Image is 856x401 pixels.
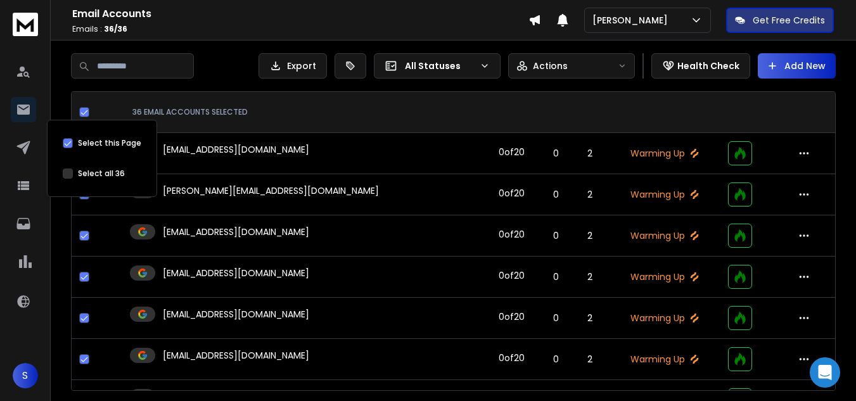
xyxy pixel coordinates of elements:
p: [PERSON_NAME][EMAIL_ADDRESS][DOMAIN_NAME] [163,184,379,197]
td: 2 [570,215,609,257]
button: Add New [758,53,836,79]
h1: Email Accounts [72,6,528,22]
p: Warming Up [616,353,713,366]
div: 0 of 20 [499,269,525,282]
button: Export [259,53,327,79]
p: [EMAIL_ADDRESS][DOMAIN_NAME] [163,349,309,362]
p: 0 [550,188,563,201]
div: 0 of 20 [499,352,525,364]
p: Warming Up [616,312,713,324]
td: 2 [570,133,609,174]
td: 2 [570,257,609,298]
p: [EMAIL_ADDRESS][DOMAIN_NAME] [163,308,309,321]
p: [EMAIL_ADDRESS][DOMAIN_NAME] [163,226,309,238]
button: S [13,363,38,388]
div: 36 EMAIL ACCOUNTS SELECTED [132,107,471,117]
button: Health Check [651,53,750,79]
td: 2 [570,298,609,339]
div: 0 of 20 [499,146,525,158]
p: 0 [550,147,563,160]
div: 0 of 20 [499,310,525,323]
p: Warming Up [616,188,713,201]
p: Warming Up [616,271,713,283]
div: 0 of 20 [499,228,525,241]
div: 0 of 20 [499,187,525,200]
p: [PERSON_NAME] [592,14,673,27]
td: 2 [570,174,609,215]
p: Actions [533,60,568,72]
span: 36 / 36 [104,23,127,34]
p: [EMAIL_ADDRESS][DOMAIN_NAME] [163,267,309,279]
label: Select this Page [78,138,141,148]
p: [EMAIL_ADDRESS][DOMAIN_NAME] [163,143,309,156]
div: Open Intercom Messenger [810,357,840,388]
img: logo [13,13,38,36]
p: Get Free Credits [753,14,825,27]
p: 0 [550,353,563,366]
td: 2 [570,339,609,380]
p: 0 [550,312,563,324]
p: 0 [550,229,563,242]
p: Health Check [677,60,739,72]
p: 0 [550,271,563,283]
label: Select all 36 [78,169,125,179]
p: Warming Up [616,229,713,242]
button: Get Free Credits [726,8,834,33]
p: Emails : [72,24,528,34]
p: Warming Up [616,147,713,160]
p: All Statuses [405,60,475,72]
